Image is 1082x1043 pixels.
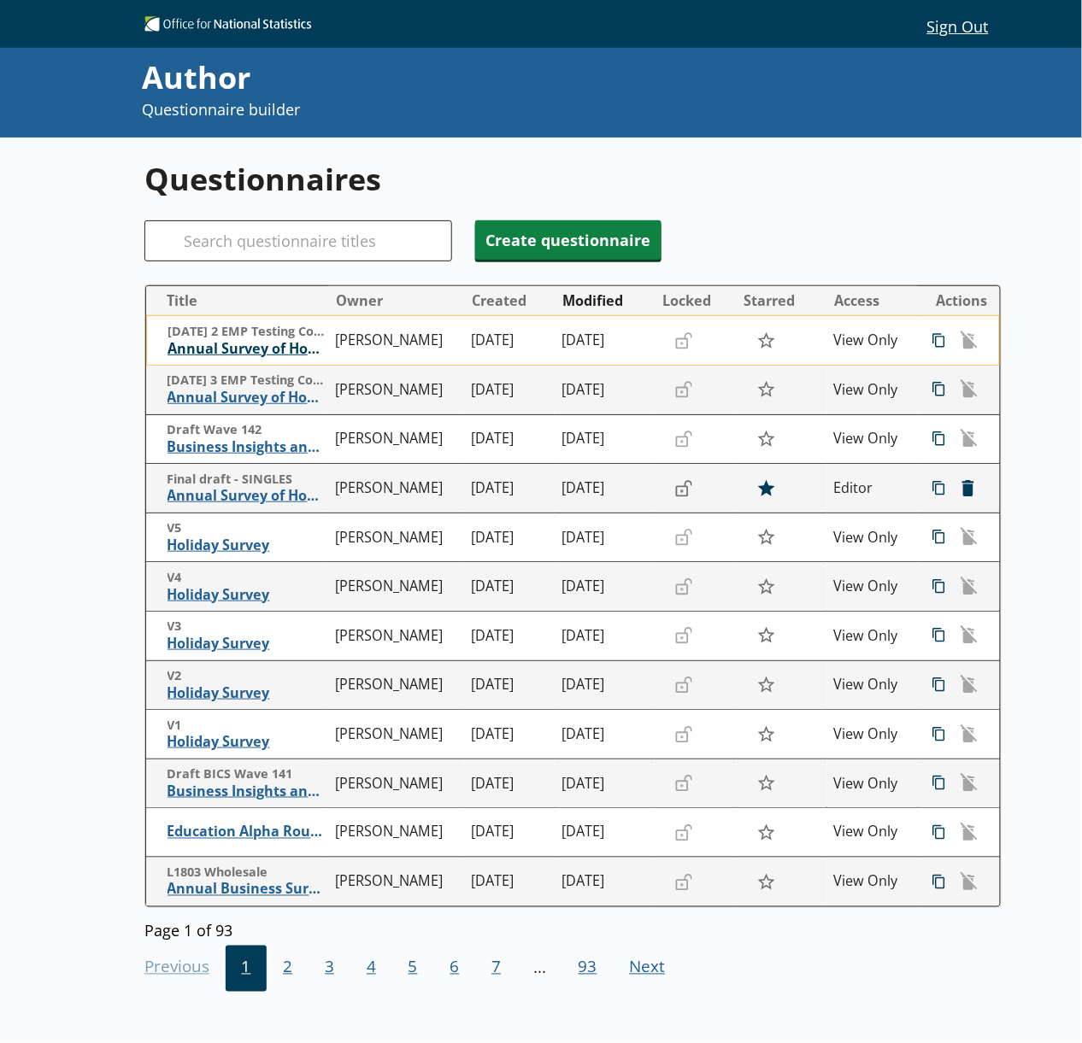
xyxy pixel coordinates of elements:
td: [DATE] [555,316,655,366]
td: View Only [827,710,918,759]
td: [PERSON_NAME] [328,562,464,612]
button: Star [748,373,785,406]
td: [DATE] [555,660,655,710]
span: Holiday Survey [168,536,327,554]
button: Title [153,287,326,314]
button: 5 [392,946,434,992]
button: Star [748,423,785,455]
td: [DATE] [464,366,555,415]
td: [PERSON_NAME] [328,612,464,661]
button: 1 [226,946,268,992]
button: 93 [562,946,614,992]
span: Annual Business Survey [168,881,327,899]
td: [DATE] [555,808,655,858]
button: 3 [309,946,350,992]
td: [DATE] [555,414,655,464]
span: Holiday Survey [168,684,327,702]
span: V1 [168,718,327,734]
td: [DATE] [555,858,655,907]
td: [PERSON_NAME] [328,808,464,858]
td: View Only [827,858,918,907]
button: 7 [475,946,517,992]
td: [DATE] [464,759,555,808]
td: [DATE] [464,464,555,513]
td: [DATE] [464,562,555,612]
span: [DATE] 2 EMP Testing Copy [168,324,327,340]
span: V3 [168,618,327,635]
button: Star [748,865,785,898]
h1: Questionnaires [144,158,1003,200]
button: Star [748,472,785,504]
div: Author [143,56,770,99]
td: [DATE] [464,858,555,907]
button: Star [748,325,785,357]
input: Search questionnaire titles [144,220,452,261]
td: View Only [827,513,918,562]
td: View Only [827,660,918,710]
button: 2 [267,946,309,992]
button: Star [748,669,785,701]
span: Holiday Survey [168,733,327,751]
td: [PERSON_NAME] [328,858,464,907]
span: Draft BICS Wave 141 [168,766,327,782]
button: Star [748,521,785,554]
span: [DATE] 3 EMP Testing Copy [168,372,327,389]
span: Holiday Survey [168,635,327,653]
td: [DATE] [464,414,555,464]
button: Locked [656,287,736,314]
td: View Only [827,562,918,612]
button: Next [614,946,682,992]
td: [PERSON_NAME] [328,464,464,513]
button: Lock [667,474,701,503]
td: [DATE] [464,316,555,366]
td: [DATE] [555,612,655,661]
td: [DATE] [555,562,655,612]
span: L1803 Wholesale [168,865,327,882]
td: [DATE] [464,612,555,661]
td: [DATE] [555,464,655,513]
button: Star [748,571,785,603]
td: [PERSON_NAME] [328,316,464,366]
td: [DATE] [555,710,655,759]
span: 4 [350,946,392,992]
td: View Only [827,808,918,858]
span: Annual Survey of Hours and Earnings ([PERSON_NAME]) [168,340,327,358]
th: Actions [918,286,1000,316]
td: View Only [827,316,918,366]
td: [PERSON_NAME] [328,414,464,464]
button: Create questionnaire [475,220,662,260]
td: [DATE] [464,808,555,858]
p: Questionnaire builder [143,99,770,120]
span: Final draft - SINGLES [168,472,327,488]
span: Business Insights and Conditions Survey (BICS) [168,438,327,456]
div: Page 1 of 93 [144,916,1003,940]
button: Owner [329,287,463,314]
span: V2 [168,668,327,684]
button: Star [748,619,785,652]
button: Star [748,817,785,849]
td: [PERSON_NAME] [328,366,464,415]
span: Annual Survey of Hours and Earnings ([PERSON_NAME]) [168,389,327,407]
td: [DATE] [555,513,655,562]
span: Education Alpha Round 1 [168,823,327,841]
button: Starred [738,287,826,314]
td: View Only [827,366,918,415]
td: [DATE] [464,660,555,710]
td: [PERSON_NAME] [328,660,464,710]
span: V5 [168,520,327,536]
span: V4 [168,570,327,586]
span: Annual Survey of Hours and Earnings ([PERSON_NAME]) [168,487,327,505]
button: Access [828,287,917,314]
td: View Only [827,759,918,808]
button: Sign Out [914,11,1002,40]
td: [DATE] [555,759,655,808]
button: Modified [556,287,654,314]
